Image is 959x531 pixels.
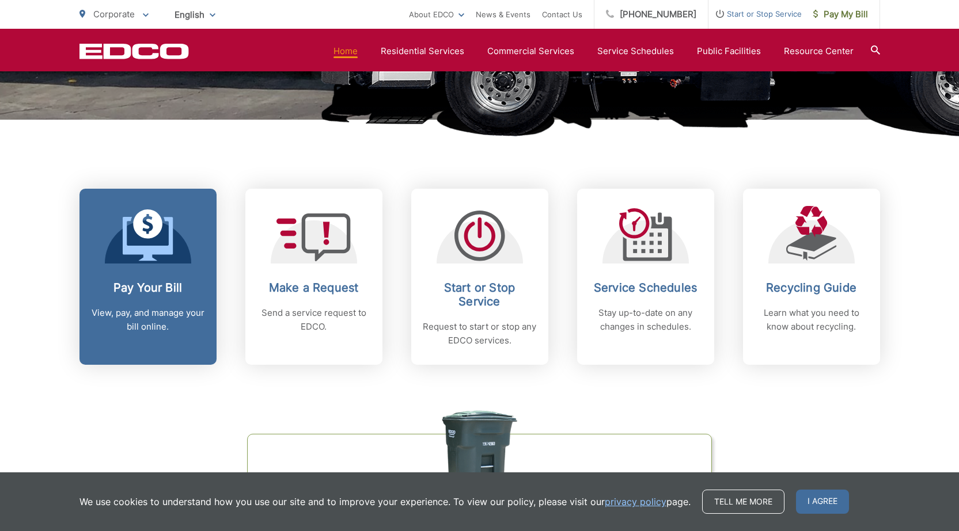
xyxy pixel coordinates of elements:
a: Recycling Guide Learn what you need to know about recycling. [743,189,880,365]
p: We use cookies to understand how you use our site and to improve your experience. To view our pol... [79,495,691,509]
a: Public Facilities [697,44,761,58]
h2: Recycling Guide [755,281,869,295]
p: Send a service request to EDCO. [257,306,371,334]
a: Contact Us [542,7,582,21]
a: Service Schedules [597,44,674,58]
h2: Service Schedules [589,281,703,295]
a: EDCD logo. Return to the homepage. [79,43,189,59]
p: Request to start or stop any EDCO services. [423,320,537,347]
span: Corporate [93,9,135,20]
a: Commercial Services [487,44,574,58]
a: privacy policy [605,495,666,509]
p: Stay up-to-date on any changes in schedules. [589,306,703,334]
a: About EDCO [409,7,464,21]
h2: Start or Stop Service [423,281,537,308]
span: Pay My Bill [813,7,868,21]
a: News & Events [476,7,530,21]
h2: Pay Your Bill [91,281,205,295]
p: Learn what you need to know about recycling. [755,306,869,334]
span: I agree [796,490,849,514]
a: Residential Services [381,44,464,58]
a: Service Schedules Stay up-to-date on any changes in schedules. [577,189,714,365]
a: Resource Center [784,44,854,58]
p: View, pay, and manage your bill online. [91,306,205,334]
a: Pay Your Bill View, pay, and manage your bill online. [79,189,217,365]
a: Home [333,44,358,58]
a: Make a Request Send a service request to EDCO. [245,189,382,365]
a: Tell me more [702,490,784,514]
h2: Make a Request [257,281,371,295]
span: English [166,5,224,25]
